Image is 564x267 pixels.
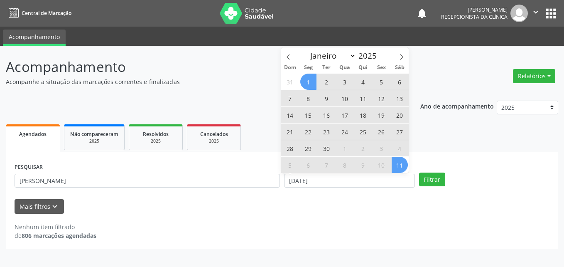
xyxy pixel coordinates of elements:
span: Setembro 9, 2025 [319,90,335,106]
div: 2025 [70,138,118,144]
a: Central de Marcação [6,6,71,20]
i:  [531,7,540,17]
span: Central de Marcação [22,10,71,17]
span: Setembro 21, 2025 [282,124,298,140]
img: img [510,5,528,22]
span: Setembro 19, 2025 [373,107,390,123]
a: Acompanhamento [3,30,66,46]
p: Acompanhamento [6,57,392,77]
span: Setembro 1, 2025 [300,74,316,90]
span: Outubro 2, 2025 [355,140,371,156]
span: Outubro 8, 2025 [337,157,353,173]
label: PESQUISAR [15,161,43,174]
span: Setembro 22, 2025 [300,124,316,140]
span: Cancelados [200,131,228,138]
button: notifications [416,7,428,19]
span: Outubro 3, 2025 [373,140,390,156]
span: Qui [354,65,372,70]
div: de [15,231,96,240]
span: Outubro 4, 2025 [392,140,408,156]
strong: 806 marcações agendadas [22,232,96,240]
span: Sáb [390,65,409,70]
span: Setembro 28, 2025 [282,140,298,156]
span: Não compareceram [70,131,118,138]
span: Setembro 20, 2025 [392,107,408,123]
span: Outubro 1, 2025 [337,140,353,156]
span: Setembro 15, 2025 [300,107,316,123]
span: Setembro 2, 2025 [319,74,335,90]
span: Setembro 18, 2025 [355,107,371,123]
button: apps [544,6,558,21]
span: Outubro 7, 2025 [319,157,335,173]
span: Recepcionista da clínica [441,13,508,20]
span: Setembro 25, 2025 [355,124,371,140]
span: Setembro 17, 2025 [337,107,353,123]
span: Agendados [19,131,47,138]
span: Agosto 31, 2025 [282,74,298,90]
span: Dom [281,65,299,70]
span: Resolvidos [143,131,169,138]
input: Year [356,50,383,61]
i: keyboard_arrow_down [50,202,59,211]
input: Nome, CNS [15,174,280,188]
span: Setembro 24, 2025 [337,124,353,140]
span: Setembro 23, 2025 [319,124,335,140]
span: Setembro 8, 2025 [300,90,316,106]
span: Setembro 12, 2025 [373,90,390,106]
span: Outubro 5, 2025 [282,157,298,173]
button: Filtrar [419,173,445,187]
span: Qua [336,65,354,70]
div: Nenhum item filtrado [15,222,96,231]
div: [PERSON_NAME] [441,6,508,13]
span: Setembro 27, 2025 [392,124,408,140]
span: Setembro 14, 2025 [282,107,298,123]
span: Setembro 5, 2025 [373,74,390,90]
span: Setembro 29, 2025 [300,140,316,156]
span: Outubro 9, 2025 [355,157,371,173]
input: Selecione um intervalo [284,174,415,188]
span: Setembro 26, 2025 [373,124,390,140]
span: Setembro 4, 2025 [355,74,371,90]
p: Ano de acompanhamento [420,101,494,111]
p: Acompanhe a situação das marcações correntes e finalizadas [6,77,392,86]
button: Mais filtroskeyboard_arrow_down [15,199,64,214]
span: Ter [317,65,336,70]
span: Setembro 10, 2025 [337,90,353,106]
span: Seg [299,65,317,70]
span: Setembro 11, 2025 [355,90,371,106]
select: Month [307,50,356,62]
span: Setembro 3, 2025 [337,74,353,90]
span: Setembro 16, 2025 [319,107,335,123]
span: Outubro 10, 2025 [373,157,390,173]
button: Relatórios [513,69,555,83]
div: 2025 [135,138,177,144]
span: Setembro 13, 2025 [392,90,408,106]
span: Setembro 6, 2025 [392,74,408,90]
button:  [528,5,544,22]
span: Setembro 7, 2025 [282,90,298,106]
span: Sex [372,65,390,70]
div: 2025 [193,138,235,144]
span: Outubro 11, 2025 [392,157,408,173]
span: Setembro 30, 2025 [319,140,335,156]
span: Outubro 6, 2025 [300,157,316,173]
